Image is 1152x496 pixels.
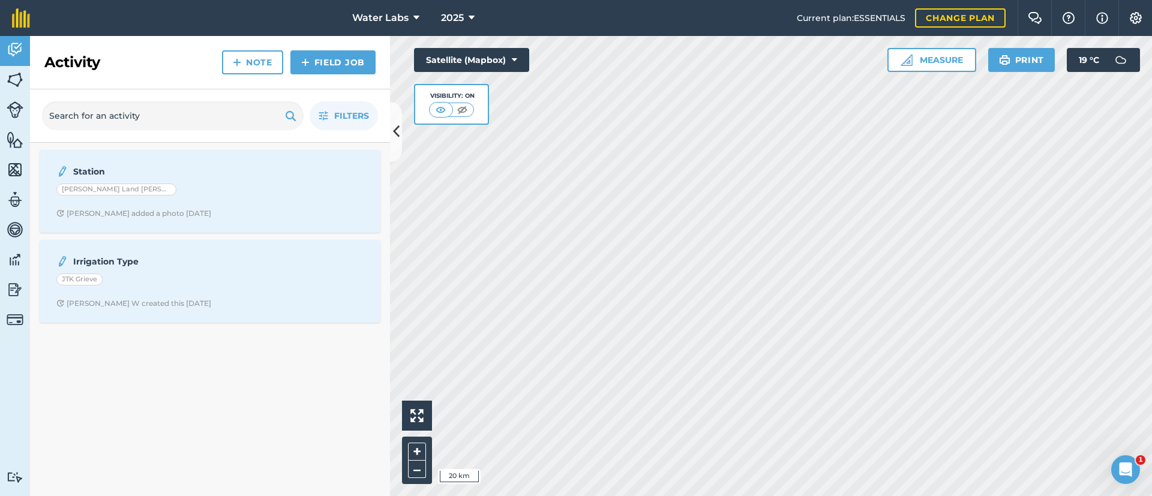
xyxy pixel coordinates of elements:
strong: Station [73,165,263,178]
div: [PERSON_NAME] Land [PERSON_NAME] [56,184,176,196]
img: A cog icon [1129,12,1143,24]
div: [PERSON_NAME] added a photo [DATE] [56,209,211,218]
img: svg+xml;base64,PD94bWwgdmVyc2lvbj0iMS4wIiBlbmNvZGluZz0idXRmLTgiPz4KPCEtLSBHZW5lcmF0b3I6IEFkb2JlIE... [56,254,68,269]
img: svg+xml;base64,PD94bWwgdmVyc2lvbj0iMS4wIiBlbmNvZGluZz0idXRmLTgiPz4KPCEtLSBHZW5lcmF0b3I6IEFkb2JlIE... [7,191,23,209]
input: Search for an activity [42,101,304,130]
img: A question mark icon [1061,12,1076,24]
strong: Irrigation Type [73,255,263,268]
img: svg+xml;base64,PHN2ZyB4bWxucz0iaHR0cDovL3d3dy53My5vcmcvMjAwMC9zdmciIHdpZHRoPSI1NiIgaGVpZ2h0PSI2MC... [7,71,23,89]
img: Clock with arrow pointing clockwise [56,209,64,217]
img: svg+xml;base64,PHN2ZyB4bWxucz0iaHR0cDovL3d3dy53My5vcmcvMjAwMC9zdmciIHdpZHRoPSIxNCIgaGVpZ2h0PSIyNC... [301,55,310,70]
span: 2025 [441,11,464,25]
img: svg+xml;base64,PD94bWwgdmVyc2lvbj0iMS4wIiBlbmNvZGluZz0idXRmLTgiPz4KPCEtLSBHZW5lcmF0b3I6IEFkb2JlIE... [7,281,23,299]
a: Station[PERSON_NAME] Land [PERSON_NAME]Clock with arrow pointing clockwise[PERSON_NAME] added a p... [47,157,373,226]
img: svg+xml;base64,PHN2ZyB4bWxucz0iaHR0cDovL3d3dy53My5vcmcvMjAwMC9zdmciIHdpZHRoPSIxNyIgaGVpZ2h0PSIxNy... [1096,11,1108,25]
img: Two speech bubbles overlapping with the left bubble in the forefront [1028,12,1042,24]
img: svg+xml;base64,PHN2ZyB4bWxucz0iaHR0cDovL3d3dy53My5vcmcvMjAwMC9zdmciIHdpZHRoPSIxOSIgaGVpZ2h0PSIyNC... [999,53,1010,67]
img: svg+xml;base64,PD94bWwgdmVyc2lvbj0iMS4wIiBlbmNvZGluZz0idXRmLTgiPz4KPCEtLSBHZW5lcmF0b3I6IEFkb2JlIE... [7,251,23,269]
div: Visibility: On [429,91,475,101]
img: svg+xml;base64,PHN2ZyB4bWxucz0iaHR0cDovL3d3dy53My5vcmcvMjAwMC9zdmciIHdpZHRoPSI1MCIgaGVpZ2h0PSI0MC... [455,104,470,116]
button: + [408,443,426,461]
a: Field Job [290,50,376,74]
img: Four arrows, one pointing top left, one top right, one bottom right and the last bottom left [410,409,424,422]
span: 19 ° C [1079,48,1099,72]
img: svg+xml;base64,PHN2ZyB4bWxucz0iaHR0cDovL3d3dy53My5vcmcvMjAwMC9zdmciIHdpZHRoPSIxNCIgaGVpZ2h0PSIyNC... [233,55,241,70]
img: svg+xml;base64,PD94bWwgdmVyc2lvbj0iMS4wIiBlbmNvZGluZz0idXRmLTgiPz4KPCEtLSBHZW5lcmF0b3I6IEFkb2JlIE... [7,101,23,118]
div: [PERSON_NAME] W created this [DATE] [56,299,211,308]
a: Change plan [915,8,1006,28]
span: Current plan : ESSENTIALS [797,11,905,25]
img: svg+xml;base64,PHN2ZyB4bWxucz0iaHR0cDovL3d3dy53My5vcmcvMjAwMC9zdmciIHdpZHRoPSI1NiIgaGVpZ2h0PSI2MC... [7,131,23,149]
a: Note [222,50,283,74]
button: – [408,461,426,478]
img: svg+xml;base64,PD94bWwgdmVyc2lvbj0iMS4wIiBlbmNvZGluZz0idXRmLTgiPz4KPCEtLSBHZW5lcmF0b3I6IEFkb2JlIE... [7,471,23,483]
span: Water Labs [352,11,409,25]
span: 1 [1136,455,1145,465]
button: Satellite (Mapbox) [414,48,529,72]
span: Filters [334,109,369,122]
img: svg+xml;base64,PHN2ZyB4bWxucz0iaHR0cDovL3d3dy53My5vcmcvMjAwMC9zdmciIHdpZHRoPSI1NiIgaGVpZ2h0PSI2MC... [7,161,23,179]
a: Irrigation TypeJTK GrieveClock with arrow pointing clockwise[PERSON_NAME] W created this [DATE] [47,247,373,315]
button: Measure [887,48,976,72]
iframe: Intercom live chat [1111,455,1140,484]
img: svg+xml;base64,PD94bWwgdmVyc2lvbj0iMS4wIiBlbmNvZGluZz0idXRmLTgiPz4KPCEtLSBHZW5lcmF0b3I6IEFkb2JlIE... [7,311,23,328]
img: svg+xml;base64,PD94bWwgdmVyc2lvbj0iMS4wIiBlbmNvZGluZz0idXRmLTgiPz4KPCEtLSBHZW5lcmF0b3I6IEFkb2JlIE... [7,221,23,239]
button: Print [988,48,1055,72]
img: Clock with arrow pointing clockwise [56,299,64,307]
img: svg+xml;base64,PHN2ZyB4bWxucz0iaHR0cDovL3d3dy53My5vcmcvMjAwMC9zdmciIHdpZHRoPSIxOSIgaGVpZ2h0PSIyNC... [285,109,296,123]
img: svg+xml;base64,PHN2ZyB4bWxucz0iaHR0cDovL3d3dy53My5vcmcvMjAwMC9zdmciIHdpZHRoPSI1MCIgaGVpZ2h0PSI0MC... [433,104,448,116]
img: svg+xml;base64,PD94bWwgdmVyc2lvbj0iMS4wIiBlbmNvZGluZz0idXRmLTgiPz4KPCEtLSBHZW5lcmF0b3I6IEFkb2JlIE... [1109,48,1133,72]
h2: Activity [44,53,100,72]
img: fieldmargin Logo [12,8,30,28]
div: JTK Grieve [56,273,103,285]
img: svg+xml;base64,PD94bWwgdmVyc2lvbj0iMS4wIiBlbmNvZGluZz0idXRmLTgiPz4KPCEtLSBHZW5lcmF0b3I6IEFkb2JlIE... [7,41,23,59]
button: 19 °C [1067,48,1140,72]
img: Ruler icon [901,54,913,66]
button: Filters [310,101,378,130]
img: svg+xml;base64,PD94bWwgdmVyc2lvbj0iMS4wIiBlbmNvZGluZz0idXRmLTgiPz4KPCEtLSBHZW5lcmF0b3I6IEFkb2JlIE... [56,164,68,179]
